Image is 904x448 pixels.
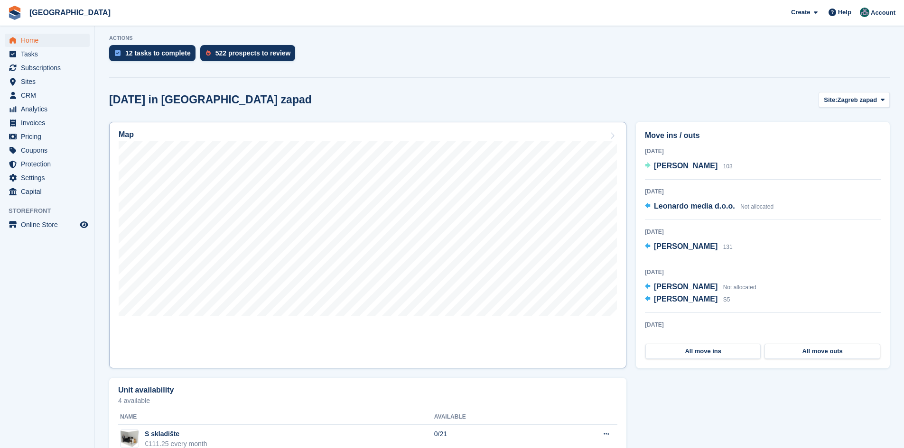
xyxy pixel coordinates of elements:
img: prospect-51fa495bee0391a8d652442698ab0144808aea92771e9ea1ae160a38d050c398.svg [206,50,211,56]
a: menu [5,185,90,198]
p: ACTIONS [109,35,890,41]
h2: Unit availability [118,386,174,394]
a: menu [5,130,90,143]
span: [PERSON_NAME] [654,242,718,250]
span: Help [838,8,851,17]
span: 103 [723,163,733,170]
span: Invoices [21,116,78,129]
img: container-sm.png [121,430,139,447]
a: menu [5,171,90,184]
span: [PERSON_NAME] [654,162,718,170]
span: Capital [21,185,78,198]
span: Settings [21,171,78,184]
span: Pricing [21,130,78,143]
a: [GEOGRAPHIC_DATA] [26,5,114,20]
span: Subscriptions [21,61,78,74]
div: [DATE] [645,268,881,276]
span: Create [791,8,810,17]
span: Coupons [21,144,78,157]
a: Preview store [78,219,90,230]
p: 4 available [118,397,617,404]
a: menu [5,34,90,47]
a: menu [5,102,90,116]
a: [PERSON_NAME] Not allocated [645,281,756,293]
a: All move ins [645,344,761,359]
a: menu [5,157,90,171]
span: Storefront [9,206,94,216]
a: 12 tasks to complete [109,45,200,66]
a: 522 prospects to review [200,45,300,66]
a: menu [5,116,90,129]
a: [PERSON_NAME] 103 [645,160,733,173]
span: Site: [824,95,837,105]
div: [DATE] [645,147,881,155]
span: 131 [723,244,733,250]
span: Sites [21,75,78,88]
h2: Map [119,130,134,139]
th: Name [118,410,434,425]
th: Available [434,410,547,425]
div: S skladište [145,429,207,439]
span: [PERSON_NAME] [654,295,718,303]
a: menu [5,89,90,102]
span: Zagreb zapad [837,95,877,105]
a: Leonardo media d.o.o. Not allocated [645,201,774,213]
span: Protection [21,157,78,171]
a: menu [5,218,90,231]
a: menu [5,75,90,88]
img: task-75834270c22a3079a89374b754ae025e5fb1db73e45f91037f5363f120a921f8.svg [115,50,121,56]
div: 12 tasks to complete [125,49,191,57]
span: Account [871,8,895,18]
img: stora-icon-8386f47178a22dfd0bd8f6a31ec36ba5ce8667c1dd55bd0f319d3a0aa187defe.svg [8,6,22,20]
a: [PERSON_NAME] 131 [645,241,733,253]
span: CRM [21,89,78,102]
span: Not allocated [723,284,756,291]
span: [PERSON_NAME] [654,283,718,291]
a: menu [5,61,90,74]
button: Site: Zagreb zapad [819,92,890,108]
span: S5 [723,296,730,303]
span: Not allocated [740,203,774,210]
a: menu [5,144,90,157]
span: Home [21,34,78,47]
div: [DATE] [645,228,881,236]
h2: Move ins / outs [645,130,881,141]
h2: [DATE] in [GEOGRAPHIC_DATA] zapad [109,93,312,106]
a: menu [5,47,90,61]
div: [DATE] [645,320,881,329]
a: All move outs [764,344,880,359]
img: Željko Gobac [860,8,869,17]
a: [PERSON_NAME] S5 [645,293,730,306]
span: Online Store [21,218,78,231]
span: Tasks [21,47,78,61]
div: 522 prospects to review [215,49,291,57]
div: [DATE] [645,187,881,196]
span: Leonardo media d.o.o. [654,202,735,210]
a: Map [109,122,626,368]
span: Analytics [21,102,78,116]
